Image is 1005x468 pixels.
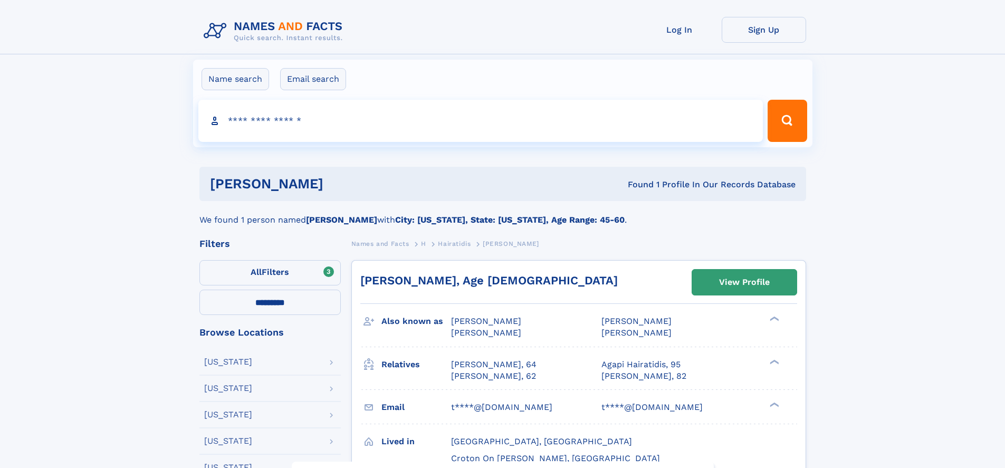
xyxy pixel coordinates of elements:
[280,68,346,90] label: Email search
[475,179,796,190] div: Found 1 Profile In Our Records Database
[601,359,681,370] a: Agapi Hairatidis, 95
[199,17,351,45] img: Logo Names and Facts
[767,316,780,322] div: ❯
[381,433,451,451] h3: Lived in
[768,100,807,142] button: Search Button
[438,237,471,250] a: Hairatidis
[381,398,451,416] h3: Email
[198,100,763,142] input: search input
[692,270,797,295] a: View Profile
[199,260,341,285] label: Filters
[421,240,426,247] span: H
[767,401,780,408] div: ❯
[451,359,537,370] a: [PERSON_NAME], 64
[395,215,625,225] b: City: [US_STATE], State: [US_STATE], Age Range: 45-60
[451,328,521,338] span: [PERSON_NAME]
[719,270,770,294] div: View Profile
[204,437,252,445] div: [US_STATE]
[251,267,262,277] span: All
[204,384,252,393] div: [US_STATE]
[601,328,672,338] span: [PERSON_NAME]
[381,356,451,374] h3: Relatives
[421,237,426,250] a: H
[601,316,672,326] span: [PERSON_NAME]
[202,68,269,90] label: Name search
[199,328,341,337] div: Browse Locations
[438,240,471,247] span: Hairatidis
[204,358,252,366] div: [US_STATE]
[451,316,521,326] span: [PERSON_NAME]
[767,358,780,365] div: ❯
[637,17,722,43] a: Log In
[451,436,632,446] span: [GEOGRAPHIC_DATA], [GEOGRAPHIC_DATA]
[360,274,618,287] a: [PERSON_NAME], Age [DEMOGRAPHIC_DATA]
[199,201,806,226] div: We found 1 person named with .
[204,410,252,419] div: [US_STATE]
[199,239,341,249] div: Filters
[601,370,686,382] a: [PERSON_NAME], 82
[722,17,806,43] a: Sign Up
[351,237,409,250] a: Names and Facts
[306,215,377,225] b: [PERSON_NAME]
[210,177,476,190] h1: [PERSON_NAME]
[483,240,539,247] span: [PERSON_NAME]
[381,312,451,330] h3: Also known as
[451,453,660,463] span: Croton On [PERSON_NAME], [GEOGRAPHIC_DATA]
[451,370,536,382] a: [PERSON_NAME], 62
